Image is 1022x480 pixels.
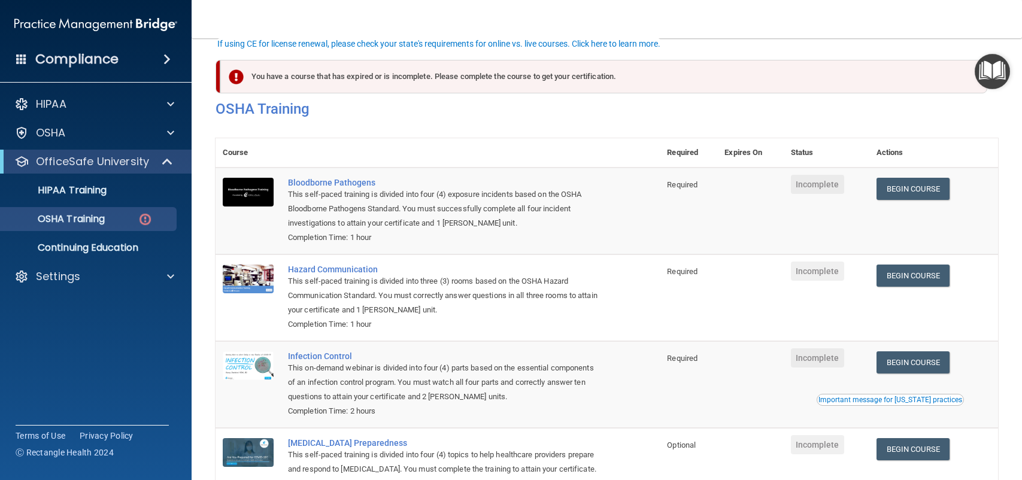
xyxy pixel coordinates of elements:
p: Continuing Education [8,242,171,254]
p: Settings [36,269,80,284]
div: If using CE for license renewal, please check your state's requirements for online vs. live cours... [217,40,660,48]
span: Optional [667,440,696,449]
a: [MEDICAL_DATA] Preparedness [288,438,600,448]
button: If using CE for license renewal, please check your state's requirements for online vs. live cours... [216,38,662,50]
span: Incomplete [791,262,844,281]
a: Begin Course [877,438,950,460]
a: Bloodborne Pathogens [288,178,600,187]
div: Completion Time: 2 hours [288,404,600,418]
a: Settings [14,269,174,284]
div: This self-paced training is divided into four (4) exposure incidents based on the OSHA Bloodborne... [288,187,600,230]
span: Incomplete [791,435,844,454]
p: OSHA [36,126,66,140]
a: Infection Control [288,351,600,361]
button: Read this if you are a dental practitioner in the state of CA [817,394,964,406]
div: You have a course that has expired or is incomplete. Please complete the course to get your certi... [220,60,987,93]
span: Incomplete [791,348,844,367]
a: Privacy Policy [80,430,134,442]
th: Course [216,138,281,168]
img: PMB logo [14,13,177,37]
div: Important message for [US_STATE] practices [818,396,962,403]
p: OfficeSafe University [36,154,149,169]
div: Completion Time: 1 hour [288,317,600,332]
button: Open Resource Center [975,54,1010,89]
th: Actions [869,138,998,168]
span: Ⓒ Rectangle Health 2024 [16,446,114,458]
div: This self-paced training is divided into four (4) topics to help healthcare providers prepare and... [288,448,600,476]
h4: OSHA Training [216,101,998,117]
a: OSHA [14,126,174,140]
p: OSHA Training [8,213,105,225]
p: HIPAA Training [8,184,107,196]
th: Status [784,138,869,168]
p: HIPAA [36,97,66,111]
a: OfficeSafe University [14,154,174,169]
div: Completion Time: 1 hour [288,230,600,245]
a: Begin Course [877,178,950,200]
span: Required [667,267,697,276]
img: exclamation-circle-solid-danger.72ef9ffc.png [229,69,244,84]
img: danger-circle.6113f641.png [138,212,153,227]
a: HIPAA [14,97,174,111]
span: Incomplete [791,175,844,194]
a: Hazard Communication [288,265,600,274]
a: Terms of Use [16,430,65,442]
div: This self-paced training is divided into three (3) rooms based on the OSHA Hazard Communication S... [288,274,600,317]
div: This on-demand webinar is divided into four (4) parts based on the essential components of an inf... [288,361,600,404]
a: Begin Course [877,265,950,287]
th: Expires On [717,138,783,168]
th: Required [660,138,717,168]
h4: Compliance [35,51,119,68]
span: Required [667,354,697,363]
a: Begin Course [877,351,950,373]
span: Required [667,180,697,189]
